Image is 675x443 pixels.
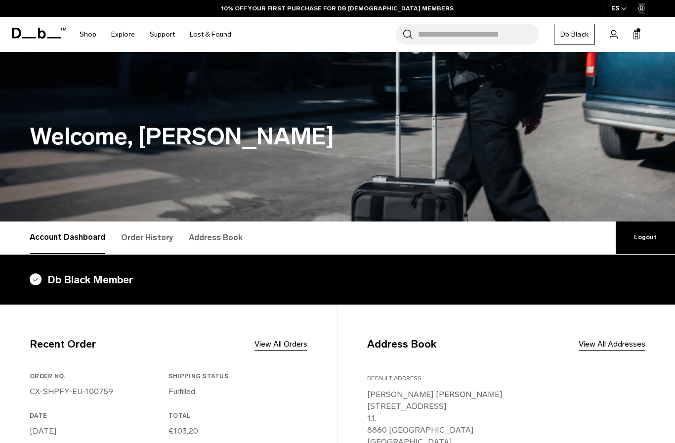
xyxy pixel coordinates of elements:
h3: Date [30,411,165,420]
a: View All Orders [254,338,307,350]
a: Support [150,17,175,52]
a: View All Addresses [579,338,645,350]
a: Lost & Found [190,17,231,52]
h4: Address Book [367,336,436,352]
a: Order History [121,221,173,254]
a: CX-SHPFY-EU-100759 [30,387,113,396]
a: 10% OFF YOUR FIRST PURCHASE FOR DB [DEMOGRAPHIC_DATA] MEMBERS [221,4,454,13]
a: Explore [111,17,135,52]
span: Default Address [367,375,421,382]
h4: Db Black Member [30,272,645,288]
p: [DATE] [30,425,165,437]
a: Logout [616,221,675,254]
h3: Total [169,411,303,420]
a: Db Black [554,24,595,44]
p: Fulfilled [169,386,303,398]
a: Account Dashboard [30,221,105,254]
a: Shop [80,17,96,52]
a: Address Book [189,221,243,254]
h3: Order No. [30,372,165,381]
nav: Main Navigation [72,17,239,52]
h1: Welcome, [PERSON_NAME] [30,119,645,154]
h3: Shipping Status [169,372,303,381]
p: €103,20 [169,425,303,437]
h4: Recent Order [30,336,96,352]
